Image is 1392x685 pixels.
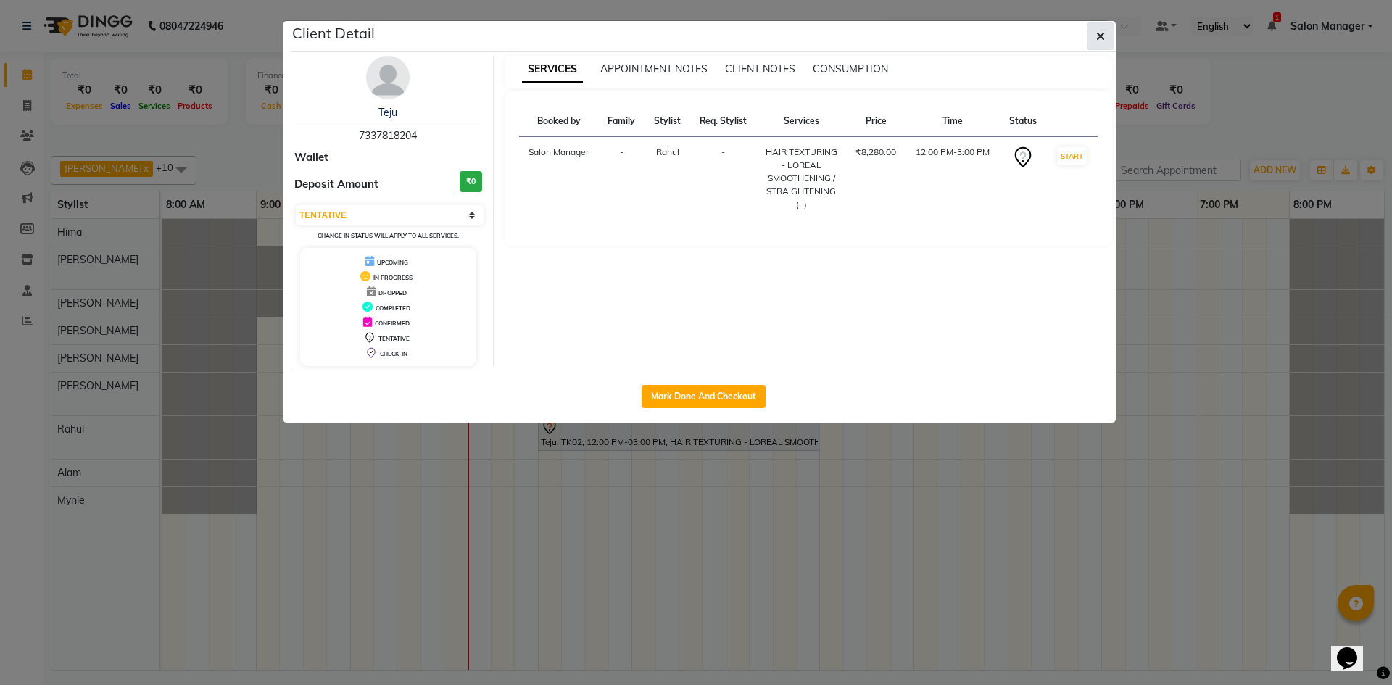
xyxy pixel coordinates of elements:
span: CONSUMPTION [813,62,888,75]
span: APPOINTMENT NOTES [600,62,708,75]
td: - [599,137,645,220]
small: Change in status will apply to all services. [318,232,459,239]
span: UPCOMING [377,259,408,266]
td: Salon Manager [519,137,599,220]
span: 7337818204 [359,129,417,142]
button: Mark Done And Checkout [642,385,766,408]
img: avatar [366,56,410,99]
th: Family [599,106,645,137]
span: Rahul [656,146,679,157]
span: IN PROGRESS [373,274,413,281]
th: Req. Stylist [690,106,757,137]
span: Wallet [294,149,328,166]
span: CONFIRMED [375,320,410,327]
span: COMPLETED [376,304,410,312]
span: TENTATIVE [378,335,410,342]
span: CHECK-IN [380,350,407,357]
h3: ₹0 [460,171,482,192]
th: Booked by [519,106,599,137]
a: Teju [378,106,397,119]
th: Status [1000,106,1046,137]
span: CLIENT NOTES [725,62,795,75]
iframe: chat widget [1331,627,1377,671]
td: 12:00 PM-3:00 PM [906,137,1000,220]
h5: Client Detail [292,22,375,44]
span: DROPPED [378,289,407,296]
td: - [690,137,757,220]
span: Deposit Amount [294,176,378,193]
th: Stylist [645,106,690,137]
th: Services [757,106,846,137]
span: SERVICES [522,57,583,83]
th: Time [906,106,1000,137]
div: ₹8,280.00 [855,146,897,159]
button: START [1057,147,1087,165]
div: HAIR TEXTURING - LOREAL SMOOTHENING / STRAIGHTENING (L) [766,146,837,211]
th: Price [846,106,906,137]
